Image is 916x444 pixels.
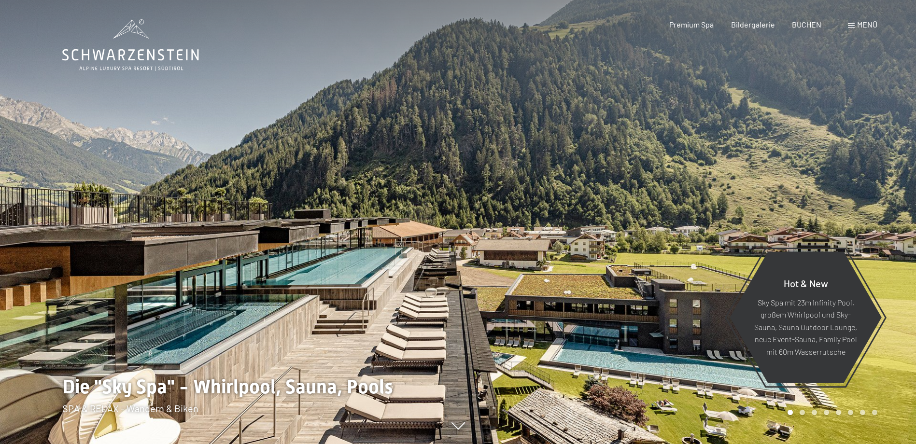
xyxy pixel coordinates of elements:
p: Sky Spa mit 23m Infinity Pool, großem Whirlpool und Sky-Sauna, Sauna Outdoor Lounge, neue Event-S... [753,296,858,358]
div: Carousel Page 5 [836,410,841,415]
div: Carousel Page 2 [800,410,805,415]
div: Carousel Page 7 [860,410,865,415]
a: Premium Spa [669,20,714,29]
div: Carousel Page 8 [872,410,877,415]
div: Carousel Page 4 [824,410,829,415]
a: BUCHEN [792,20,821,29]
a: Bildergalerie [731,20,775,29]
span: Hot & New [784,277,828,289]
div: Carousel Page 3 [812,410,817,415]
div: Carousel Page 1 (Current Slide) [788,410,793,415]
span: Menü [857,20,877,29]
a: Hot & New Sky Spa mit 23m Infinity Pool, großem Whirlpool und Sky-Sauna, Sauna Outdoor Lounge, ne... [729,251,882,384]
div: Carousel Pagination [784,410,877,415]
div: Carousel Page 6 [848,410,853,415]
